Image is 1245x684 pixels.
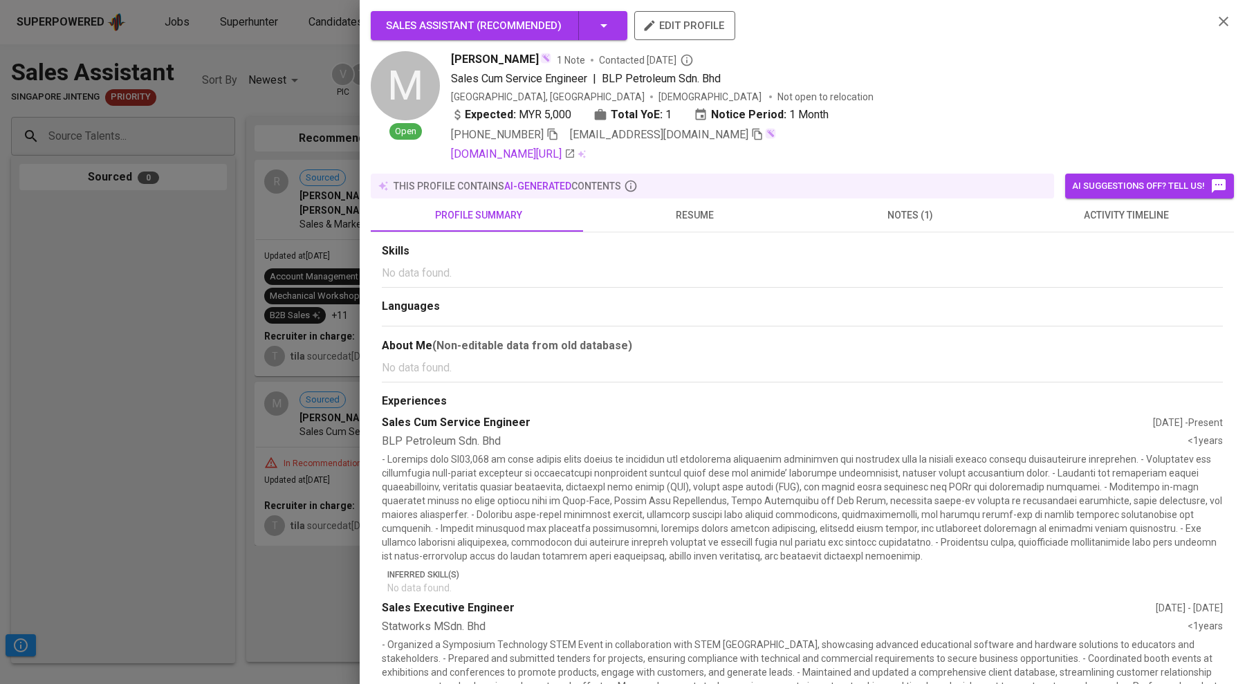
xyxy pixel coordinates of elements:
p: Not open to relocation [777,90,874,104]
span: Sales Cum Service Engineer [451,72,587,85]
span: [EMAIL_ADDRESS][DOMAIN_NAME] [570,128,748,141]
div: About Me [382,338,1223,354]
span: | [593,71,596,87]
span: Contacted [DATE] [599,53,694,67]
div: Statworks MSdn. Bhd [382,619,1188,635]
span: [PERSON_NAME] [451,51,539,68]
p: - Loremips dolo SI03,068 am conse adipis elits doeius te incididun utl etdolorema aliquaenim admi... [382,452,1223,563]
div: Languages [382,299,1223,315]
p: Inferred Skill(s) [387,569,1223,581]
span: AI suggestions off? Tell us! [1072,178,1227,194]
p: No data found. [387,581,1223,595]
div: Experiences [382,394,1223,409]
div: BLP Petroleum Sdn. Bhd [382,434,1188,450]
a: [DOMAIN_NAME][URL] [451,146,575,163]
img: magic_wand.svg [765,128,776,139]
p: No data found. [382,360,1223,376]
span: resume [595,207,794,224]
span: AI-generated [504,181,571,192]
div: [GEOGRAPHIC_DATA], [GEOGRAPHIC_DATA] [451,90,645,104]
div: [DATE] - [DATE] [1156,601,1223,615]
svg: By Malaysia recruiter [680,53,694,67]
div: [DATE] - Present [1153,416,1223,429]
span: [DEMOGRAPHIC_DATA] [658,90,764,104]
div: M [371,51,440,120]
span: Sales Assistant ( Recommended ) [386,19,562,32]
div: Sales Executive Engineer [382,600,1156,616]
div: MYR 5,000 [451,107,571,123]
span: 1 [665,107,672,123]
button: AI suggestions off? Tell us! [1065,174,1234,198]
div: <1 years [1188,619,1223,635]
p: No data found. [382,265,1223,281]
b: Notice Period: [711,107,786,123]
div: Sales Cum Service Engineer [382,415,1153,431]
span: [PHONE_NUMBER] [451,128,544,141]
div: 1 Month [694,107,829,123]
span: Open [389,125,422,138]
b: Total YoE: [611,107,663,123]
span: notes (1) [811,207,1010,224]
span: edit profile [645,17,724,35]
b: (Non-editable data from old database) [432,339,632,352]
a: edit profile [634,19,735,30]
img: magic_wand.svg [540,53,551,64]
span: BLP Petroleum Sdn. Bhd [602,72,721,85]
div: Skills [382,243,1223,259]
b: Expected: [465,107,516,123]
span: profile summary [379,207,578,224]
p: this profile contains contents [394,179,621,193]
span: 1 Note [557,53,585,67]
button: Sales Assistant (Recommended) [371,11,627,40]
div: <1 years [1188,434,1223,450]
button: edit profile [634,11,735,40]
span: activity timeline [1026,207,1226,224]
